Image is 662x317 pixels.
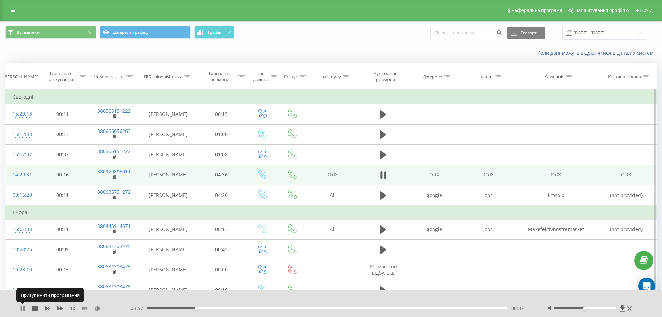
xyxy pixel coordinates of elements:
td: (not provided) [596,219,656,239]
div: Open Intercom Messenger [638,278,655,294]
span: Розмова не відбулась [370,263,397,276]
span: 00:37 [511,305,524,312]
td: 01:00 [196,124,247,144]
span: Налаштування профілю [574,8,629,13]
div: 10:28:10 [13,263,31,277]
td: [PERSON_NAME] [140,104,196,124]
span: - 03:57 [129,305,147,312]
td: ОЛХ [516,165,596,185]
span: 1 x [70,305,75,312]
div: Кампанія [544,74,564,80]
td: Сьогодні [6,90,657,104]
button: Експорт [507,27,545,39]
div: ПІБ співробітника [144,74,182,80]
button: Графік [194,26,234,39]
td: [PERSON_NAME] [140,219,196,239]
div: Канал [481,74,493,80]
td: ОЛХ [307,165,359,185]
span: Графік [208,30,221,35]
button: Джерела трафіку [100,26,191,39]
td: ОЛХ [461,165,516,185]
td: 04:36 [196,165,247,185]
a: 380506151222 [97,148,131,154]
td: 00:11 [38,104,88,124]
div: 10:27:40 [13,283,31,297]
td: cpc [461,219,516,239]
td: 00:00 [196,260,247,280]
div: 14:29:31 [13,168,31,182]
td: 00:10 [196,280,247,300]
a: 380979885011 [97,168,131,175]
td: All [307,185,359,206]
span: Реферальна програма [512,8,563,13]
div: Тривалість очікування [44,71,78,82]
div: 16:01:38 [13,223,31,236]
td: [PERSON_NAME] [140,165,196,185]
td: 00:15 [38,260,88,280]
td: [PERSON_NAME] [140,260,196,280]
td: 01:08 [196,144,247,165]
td: kmsolx [516,185,596,206]
div: [PERSON_NAME] [3,74,38,80]
td: 00:11 [38,219,88,239]
a: 380666056263 [97,128,131,134]
td: [PERSON_NAME] [140,280,196,300]
td: 00:16 [38,165,88,185]
div: 15:07:37 [13,148,31,161]
span: Вихід [640,8,653,13]
a: 380681303475 [97,243,131,249]
td: 00:15 [196,104,247,124]
td: [PERSON_NAME] [140,239,196,260]
td: 00:45 [196,239,247,260]
td: [PERSON_NAME] [140,185,196,206]
td: google [407,185,461,206]
td: cpc [461,185,516,206]
a: 380681303475 [97,283,131,290]
a: 380681303475 [97,263,131,270]
td: 00:13 [196,219,247,239]
td: 00:16 [38,280,88,300]
td: 00:11 [38,185,88,206]
div: Accessibility label [583,307,586,310]
button: Всі дзвінки [5,26,96,39]
td: Maxefektivnostremarket [516,219,596,239]
div: Статус [284,74,298,80]
a: Коли дані можуть відрізнятися вiд інших систем [537,49,657,56]
td: google [407,219,461,239]
td: Вчора [6,205,657,219]
div: Ім'я пулу [321,74,341,80]
div: Тип дзвінка [253,71,269,82]
a: 380443914671 [97,223,131,229]
a: 380506151222 [97,108,131,114]
td: All [307,219,359,239]
td: 04:20 [196,185,247,206]
td: (not provided) [596,185,656,206]
input: Пошук за номером [430,27,504,39]
a: 380635751272 [97,189,131,195]
span: Всі дзвінки [17,30,40,35]
div: Аудіозапис розмови [365,71,406,82]
td: ОЛХ [596,165,656,185]
td: 00:09 [38,239,88,260]
div: 09:16:20 [13,188,31,202]
div: Номер клієнта [93,74,125,80]
td: 00:32 [38,144,88,165]
div: Джерело [423,74,442,80]
div: Accessibility label [195,307,197,310]
div: Призупинити програвання [16,288,84,302]
div: 10:28:25 [13,243,31,256]
td: [PERSON_NAME] [140,124,196,144]
td: [PERSON_NAME] [140,144,196,165]
div: 15:12:38 [13,128,31,141]
td: 00:13 [38,124,88,144]
div: Тривалість розмови [203,71,237,82]
div: 15:20:13 [13,107,31,121]
div: Ключове слово [608,74,641,80]
td: ОЛХ [407,165,461,185]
